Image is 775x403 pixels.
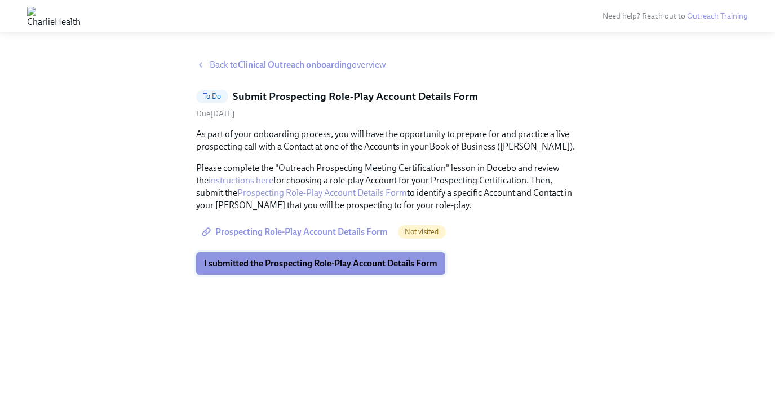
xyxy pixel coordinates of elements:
span: Not visited [398,227,446,236]
button: I submitted the Prospecting Role-Play Account Details Form [196,252,445,275]
a: Prospecting Role-Play Account Details Form [196,221,396,243]
strong: Clinical Outreach onboarding [238,59,352,70]
span: Prospecting Role-Play Account Details Form [204,226,388,238]
span: To Do [196,92,228,100]
a: Prospecting Role-Play Account Details Form [237,187,407,198]
span: Need help? Reach out to [603,11,748,21]
a: instructions here [209,175,273,186]
a: Outreach Training [687,11,748,21]
span: Wednesday, September 17th 2025, 10:00 am [196,109,235,119]
h5: Submit Prospecting Role-Play Account Details Form [233,89,478,104]
p: Please complete the "Outreach Prospecting Meeting Certification" lesson in Docebo and review the ... [196,162,579,212]
span: Back to overview [210,59,386,71]
a: Back toClinical Outreach onboardingoverview [196,59,579,71]
span: I submitted the Prospecting Role-Play Account Details Form [204,258,437,269]
p: As part of your onboarding process, you will have the opportunity to prepare for and practice a l... [196,128,579,153]
img: CharlieHealth [27,7,81,25]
